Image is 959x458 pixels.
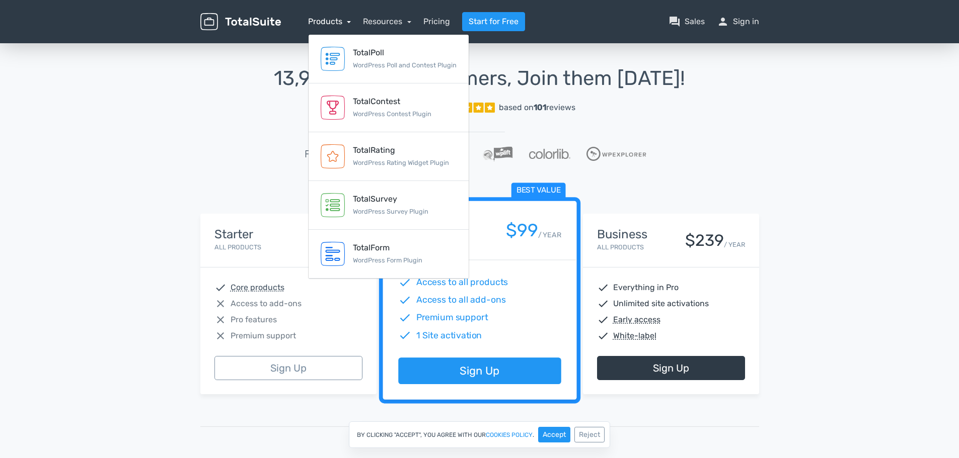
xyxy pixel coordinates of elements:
[398,329,411,342] span: check
[353,208,428,215] small: WordPress Survey Plugin
[309,132,469,181] a: TotalRating WordPress Rating Widget Plugin
[321,47,345,71] img: TotalPoll
[669,16,705,28] a: question_answerSales
[353,144,449,156] div: TotalRating
[538,230,561,240] small: / YEAR
[717,16,759,28] a: personSign in
[321,96,345,120] img: TotalContest
[353,110,431,118] small: WordPress Contest Plugin
[349,421,610,448] div: By clicking "Accept", you agree with our .
[486,432,533,438] a: cookies policy
[353,193,428,205] div: TotalSurvey
[597,356,745,380] a: Sign Up
[416,294,505,307] span: Access to all add-ons
[416,329,482,342] span: 1 Site activation
[398,311,411,324] span: check
[321,193,345,217] img: TotalSurvey
[353,159,449,166] small: WordPress Rating Widget Plugin
[214,314,227,326] span: close
[586,147,646,161] img: WPExplorer
[321,144,345,168] img: TotalRating
[308,17,351,26] a: Products
[309,83,469,132] a: TotalContest WordPress Contest Plugin
[214,330,227,342] span: close
[613,314,660,326] abbr: Early access
[214,228,261,241] h4: Starter
[416,276,508,289] span: Access to all products
[597,228,647,241] h4: Business
[231,282,284,294] abbr: Core products
[534,103,546,112] strong: 101
[231,298,302,310] span: Access to add-ons
[353,242,422,254] div: TotalForm
[613,282,679,294] span: Everything in Pro
[309,230,469,279] a: TotalForm WordPress Form Plugin
[462,12,525,31] a: Start for Free
[214,243,261,251] small: All Products
[597,330,609,342] span: check
[398,276,411,289] span: check
[717,16,729,28] span: person
[398,294,411,307] span: check
[231,330,296,342] span: Premium support
[214,356,362,380] a: Sign Up
[305,148,356,159] h5: Featured in
[214,298,227,310] span: close
[214,282,227,294] span: check
[574,427,605,442] button: Reject
[597,282,609,294] span: check
[353,61,457,69] small: WordPress Poll and Contest Plugin
[309,181,469,230] a: TotalSurvey WordPress Survey Plugin
[529,149,570,159] img: Colorlib
[475,421,484,433] span: Or
[597,314,609,326] span: check
[416,311,488,324] span: Premium support
[505,221,538,240] div: $99
[200,67,759,89] h1: 13,945 Happy Customers, Join them [DATE]!
[483,146,512,161] img: WPLift
[669,16,681,28] span: question_answer
[353,256,422,264] small: WordPress Form Plugin
[685,232,724,249] div: $239
[538,427,570,442] button: Accept
[724,240,745,249] small: / YEAR
[353,47,457,59] div: TotalPoll
[499,102,575,114] div: based on reviews
[511,183,565,199] span: Best value
[200,98,759,118] a: Excellent 5/5 based on101reviews
[613,298,709,310] span: Unlimited site activations
[353,96,431,108] div: TotalContest
[231,314,277,326] span: Pro features
[321,242,345,266] img: TotalForm
[597,243,644,251] small: All Products
[423,16,450,28] a: Pricing
[597,298,609,310] span: check
[398,358,561,385] a: Sign Up
[363,17,411,26] a: Resources
[613,330,656,342] abbr: White-label
[200,13,281,31] img: TotalSuite for WordPress
[309,35,469,83] a: TotalPoll WordPress Poll and Contest Plugin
